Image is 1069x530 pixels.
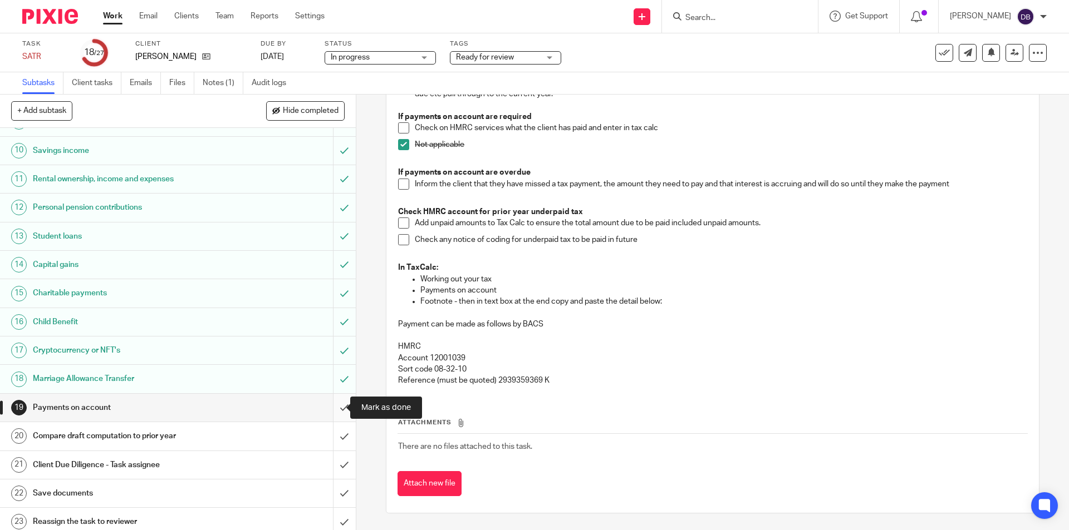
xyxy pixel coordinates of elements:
h1: Rental ownership, income and expenses [33,171,225,187]
span: [DATE] [261,53,284,61]
div: 20 [11,428,27,444]
p: Account 12001039 [398,353,1027,364]
button: + Add subtask [11,101,72,120]
p: Check any notice of coding for underpaid tax to be paid in future [415,234,1027,245]
span: Attachments [398,419,452,425]
strong: Check HMRC account for prior year underpaid tax [398,208,583,216]
p: [PERSON_NAME] [950,11,1011,22]
p: [PERSON_NAME] [135,51,197,62]
span: Get Support [845,12,888,20]
p: Inform the client that they have missed a tax payment, the amount they need to pay and that inter... [415,179,1027,190]
div: 18 [84,46,104,59]
div: SATR [22,51,67,62]
a: Clients [174,11,199,22]
h1: Child Benefit [33,314,225,330]
p: Working out your tax [420,274,1027,285]
div: 18 [11,372,27,387]
p: Payment can be made as follows by BACS [398,319,1027,330]
h1: Savings income [33,142,225,159]
p: Reference (must be quoted) 2939359369 K [398,375,1027,386]
strong: If payments on account are required [398,113,532,121]
div: 11 [11,171,27,187]
div: 13 [11,229,27,244]
div: 22 [11,486,27,501]
img: Pixie [22,9,78,24]
a: Emails [130,72,161,94]
span: There are no files attached to this task. [398,443,532,450]
div: 16 [11,314,27,330]
div: 10 [11,143,27,158]
a: Reports [251,11,278,22]
a: Notes (1) [203,72,243,94]
label: Client [135,39,247,48]
h1: Reassign the task to reviewer [33,513,225,530]
div: 14 [11,257,27,273]
a: Client tasks [72,72,121,94]
a: Work [103,11,122,22]
label: Task [22,39,67,48]
a: Email [139,11,158,22]
p: Sort code 08-32-10 [398,364,1027,375]
a: Team [215,11,234,22]
h1: Compare draft computation to prior year [33,428,225,444]
p: Not applicable [415,139,1027,150]
div: 17 [11,343,27,358]
p: Check on HMRC services what the client has paid and enter in tax calc [415,122,1027,133]
div: 21 [11,457,27,473]
strong: In TaxCalc: [398,264,438,271]
p: Footnote - then in text box at the end copy and paste the detail below: [420,296,1027,307]
h1: Personal pension contributions [33,199,225,216]
h1: Cryptocurrency or NFT's [33,342,225,359]
div: 23 [11,514,27,529]
p: Payments on account [420,285,1027,296]
h1: Marriage Allowance Transfer [33,370,225,387]
label: Status [325,39,436,48]
h1: Capital gains [33,256,225,273]
img: svg%3E [1017,8,1034,26]
a: Files [169,72,194,94]
input: Search [684,13,784,23]
p: HMRC [398,341,1027,352]
h1: Charitable payments [33,285,225,301]
small: /27 [94,50,104,56]
h1: Save documents [33,485,225,502]
a: Settings [295,11,325,22]
button: Hide completed [266,101,345,120]
span: Hide completed [283,107,339,116]
div: 15 [11,286,27,301]
h1: Student loans [33,228,225,245]
span: In progress [331,53,370,61]
strong: If payments on account are overdue [398,169,531,176]
p: Add unpaid amounts to Tax Calc to ensure the total amount due to be paid included unpaid amounts. [415,217,1027,229]
label: Due by [261,39,311,48]
a: Subtasks [22,72,63,94]
h1: Payments on account [33,399,225,416]
div: 19 [11,400,27,415]
button: Attach new file [398,471,462,496]
span: Ready for review [456,53,514,61]
div: 12 [11,200,27,215]
h1: Client Due Diligence - Task assignee [33,457,225,473]
a: Audit logs [252,72,295,94]
label: Tags [450,39,561,48]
